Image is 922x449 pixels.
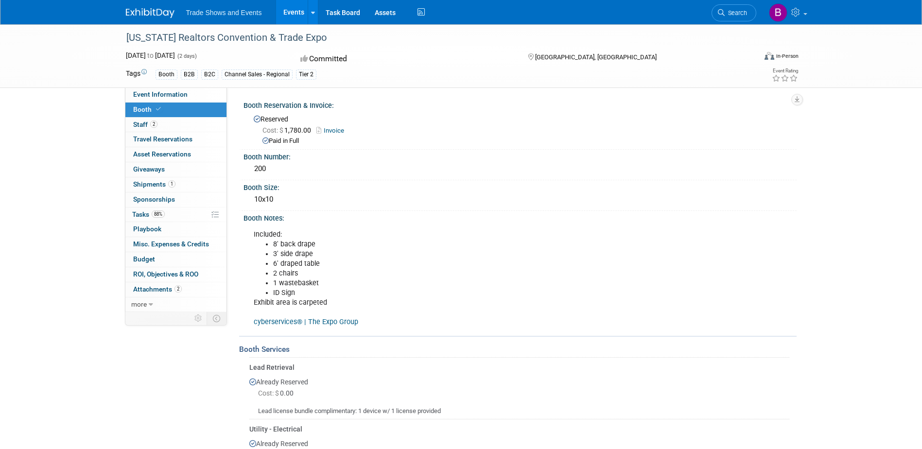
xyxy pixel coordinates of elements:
[152,210,165,218] span: 88%
[765,52,774,60] img: Format-Inperson.png
[133,135,192,143] span: Travel Reservations
[201,69,218,80] div: B2C
[181,69,198,80] div: B2B
[146,52,155,59] span: to
[262,137,789,146] div: Paid in Full
[125,162,226,177] a: Giveaways
[126,52,175,59] span: [DATE] [DATE]
[176,53,197,59] span: (2 days)
[123,29,742,47] div: [US_STATE] Realtors Convention & Trade Expo
[273,269,683,278] li: 2 chairs
[133,150,191,158] span: Asset Reservations
[156,106,161,112] i: Booth reservation complete
[273,259,683,269] li: 6' draped table
[249,424,789,434] div: Utility - Electrical
[273,288,683,298] li: ID Sign
[126,8,174,18] img: ExhibitDay
[125,147,226,162] a: Asset Reservations
[244,150,797,162] div: Booth Number:
[133,90,188,98] span: Event Information
[125,297,226,312] a: more
[125,282,226,297] a: Attachments2
[125,177,226,192] a: Shipments1
[769,3,787,22] img: Barbara Wilkinson
[297,51,512,68] div: Committed
[244,180,797,192] div: Booth Size:
[249,363,789,372] div: Lead Retrieval
[239,344,797,355] div: Booth Services
[190,312,207,325] td: Personalize Event Tab Strip
[273,249,683,259] li: 3' side drape
[207,312,226,325] td: Toggle Event Tabs
[254,318,358,326] a: cyberservices® | The Expo Group
[132,210,165,218] span: Tasks
[244,98,797,110] div: Booth Reservation & Invoice:
[273,240,683,249] li: 8' back drape
[244,211,797,223] div: Booth Notes:
[247,225,689,332] div: Included: Exhibit area is carpeted
[174,285,182,293] span: 2
[251,112,789,146] div: Reserved
[126,69,147,80] td: Tags
[133,255,155,263] span: Budget
[249,399,789,416] div: Lead license bundle complimentary: 1 device w/ 1 license provided
[131,300,147,308] span: more
[262,126,315,134] span: 1,780.00
[251,161,789,176] div: 200
[133,285,182,293] span: Attachments
[712,4,756,21] a: Search
[168,180,175,188] span: 1
[258,389,280,397] span: Cost: $
[150,121,157,128] span: 2
[262,126,284,134] span: Cost: $
[125,192,226,207] a: Sponsorships
[125,267,226,282] a: ROI, Objectives & ROO
[725,9,747,17] span: Search
[776,52,799,60] div: In-Person
[186,9,262,17] span: Trade Shows and Events
[249,372,789,416] div: Already Reserved
[273,278,683,288] li: 1 wastebasket
[133,240,209,248] span: Misc. Expenses & Credits
[156,69,177,80] div: Booth
[133,180,175,188] span: Shipments
[133,270,198,278] span: ROI, Objectives & ROO
[133,121,157,128] span: Staff
[222,69,293,80] div: Channel Sales - Regional
[535,53,657,61] span: [GEOGRAPHIC_DATA], [GEOGRAPHIC_DATA]
[316,127,349,134] a: Invoice
[133,195,175,203] span: Sponsorships
[133,105,163,113] span: Booth
[125,132,226,147] a: Travel Reservations
[772,69,798,73] div: Event Rating
[296,69,316,80] div: Tier 2
[125,103,226,117] a: Booth
[258,389,297,397] span: 0.00
[125,207,226,222] a: Tasks88%
[125,118,226,132] a: Staff2
[251,192,789,207] div: 10x10
[133,165,165,173] span: Giveaways
[125,252,226,267] a: Budget
[125,87,226,102] a: Event Information
[125,237,226,252] a: Misc. Expenses & Credits
[699,51,799,65] div: Event Format
[125,222,226,237] a: Playbook
[133,225,161,233] span: Playbook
